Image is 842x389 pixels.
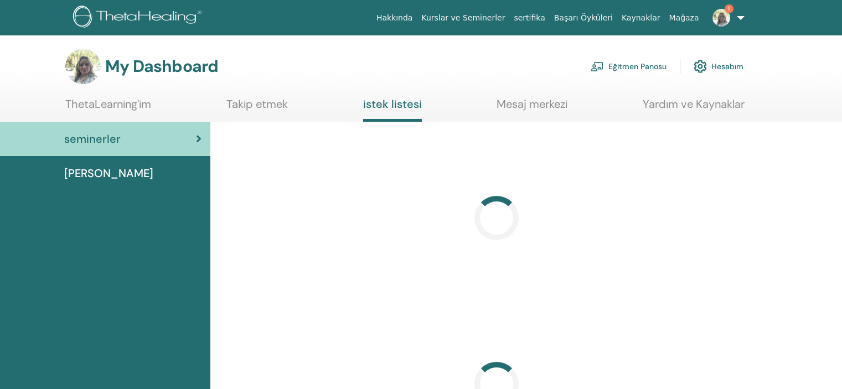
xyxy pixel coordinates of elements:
a: ThetaLearning'im [65,97,151,119]
a: Kaynaklar [617,8,665,28]
a: Hakkında [372,8,417,28]
a: Başarı Öyküleri [550,8,617,28]
span: seminerler [64,131,121,147]
a: sertifika [509,8,549,28]
a: istek listesi [363,97,422,122]
img: chalkboard-teacher.svg [591,61,604,71]
a: Kurslar ve Seminerler [417,8,509,28]
span: [PERSON_NAME] [64,165,153,181]
a: Mesaj merkezi [497,97,567,119]
a: Takip etmek [226,97,288,119]
img: cog.svg [694,57,707,76]
h3: My Dashboard [105,56,218,76]
span: 1 [725,4,733,13]
img: logo.png [73,6,205,30]
a: Hesabım [694,54,743,79]
a: Yardım ve Kaynaklar [643,97,745,119]
img: default.jpg [712,9,730,27]
a: Eğitmen Panosu [591,54,667,79]
img: default.jpg [65,49,101,84]
a: Mağaza [664,8,703,28]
